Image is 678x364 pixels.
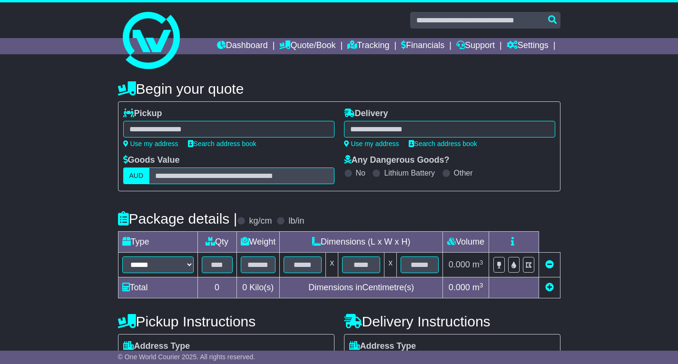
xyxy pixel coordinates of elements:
label: Address Type [123,341,190,352]
a: Tracking [347,38,389,54]
td: 0 [197,277,236,298]
label: kg/cm [249,216,272,226]
a: Use my address [123,140,178,148]
label: lb/in [288,216,304,226]
span: m [472,260,483,269]
td: x [384,253,397,277]
span: 0.000 [449,260,470,269]
h4: Package details | [118,211,237,226]
td: Kilo(s) [236,277,280,298]
a: Quote/Book [279,38,335,54]
label: Goods Value [123,155,180,166]
td: Dimensions in Centimetre(s) [280,277,443,298]
h4: Begin your quote [118,81,560,97]
td: Total [118,277,197,298]
td: Type [118,232,197,253]
h4: Delivery Instructions [344,314,560,329]
td: Qty [197,232,236,253]
label: No [356,168,365,177]
a: Add new item [545,283,554,292]
span: 0 [242,283,247,292]
a: Dashboard [217,38,268,54]
sup: 3 [480,282,483,289]
label: Lithium Battery [384,168,435,177]
td: Volume [443,232,489,253]
a: Use my address [344,140,399,148]
a: Search address book [409,140,477,148]
label: AUD [123,167,150,184]
span: 0.000 [449,283,470,292]
span: © One World Courier 2025. All rights reserved. [118,353,255,361]
a: Support [456,38,495,54]
label: Delivery [344,108,388,119]
a: Financials [401,38,444,54]
a: Search address book [188,140,256,148]
span: m [472,283,483,292]
label: Address Type [349,341,416,352]
a: Remove this item [545,260,554,269]
sup: 3 [480,259,483,266]
td: Weight [236,232,280,253]
h4: Pickup Instructions [118,314,334,329]
label: Any Dangerous Goods? [344,155,450,166]
label: Pickup [123,108,162,119]
td: x [326,253,338,277]
td: Dimensions (L x W x H) [280,232,443,253]
label: Other [454,168,473,177]
a: Settings [507,38,549,54]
